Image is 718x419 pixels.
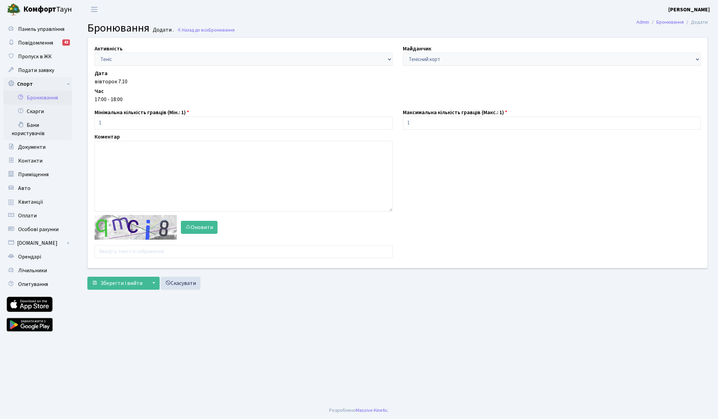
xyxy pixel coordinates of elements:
a: Admin [636,19,649,26]
span: Орендарі [18,253,41,261]
a: Подати заявку [3,63,72,77]
li: Додати [684,19,708,26]
small: Додати . [151,27,174,33]
div: вівторок 7.10 [95,77,701,86]
img: logo.png [7,3,21,16]
a: Пропуск в ЖК [3,50,72,63]
span: Контакти [18,157,42,165]
nav: breadcrumb [626,15,718,29]
span: Документи [18,143,46,151]
a: Особові рахунки [3,223,72,236]
label: Максимальна кількість гравців (Макс.: 1) [403,108,507,117]
a: [DOMAIN_NAME] [3,236,72,250]
a: Бронювання [3,91,72,105]
label: Час [95,87,104,95]
a: Орендарі [3,250,72,264]
img: default [95,215,177,240]
b: Комфорт [23,4,56,15]
a: Лічильники [3,264,72,277]
a: Назад до всіхБронювання [177,27,235,33]
span: Пропуск в ЖК [18,53,52,60]
span: Подати заявку [18,67,54,74]
button: Оновити [181,221,218,234]
label: Майданчик [403,45,431,53]
span: Повідомлення [18,39,53,47]
label: Мінімальна кількість гравців (Мін.: 1) [95,108,189,117]
a: Авто [3,181,72,195]
a: Скарги [3,105,72,118]
a: Бани користувачів [3,118,72,140]
a: Спорт [3,77,72,91]
span: Квитанції [18,198,43,206]
a: Квитанції [3,195,72,209]
div: 43 [62,39,70,46]
div: 17:00 - 18:00 [95,95,701,104]
a: Massive Kinetic [356,407,388,414]
a: Приміщення [3,168,72,181]
button: Переключити навігацію [86,4,103,15]
a: Бронювання [656,19,684,26]
span: Бронювання [209,27,235,33]
b: [PERSON_NAME] [668,6,710,13]
a: Скасувати [161,277,200,290]
span: Опитування [18,280,48,288]
span: Оплати [18,212,37,219]
span: Зберегти і вийти [100,279,143,287]
span: Бронювання [87,20,149,36]
a: Контакти [3,154,72,168]
label: Активність [95,45,123,53]
a: [PERSON_NAME] [668,5,710,14]
button: Зберегти і вийти [87,277,147,290]
a: Документи [3,140,72,154]
span: Авто [18,184,30,192]
span: Таун [23,4,72,15]
span: Лічильники [18,267,47,274]
div: Розроблено . [329,407,389,414]
span: Приміщення [18,171,49,178]
label: Дата [95,69,108,77]
a: Оплати [3,209,72,223]
span: Особові рахунки [18,226,59,233]
a: Повідомлення43 [3,36,72,50]
a: Панель управління [3,22,72,36]
a: Опитування [3,277,72,291]
label: Коментар [95,133,120,141]
input: Введіть текст із зображення [95,245,393,258]
span: Панель управління [18,25,64,33]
